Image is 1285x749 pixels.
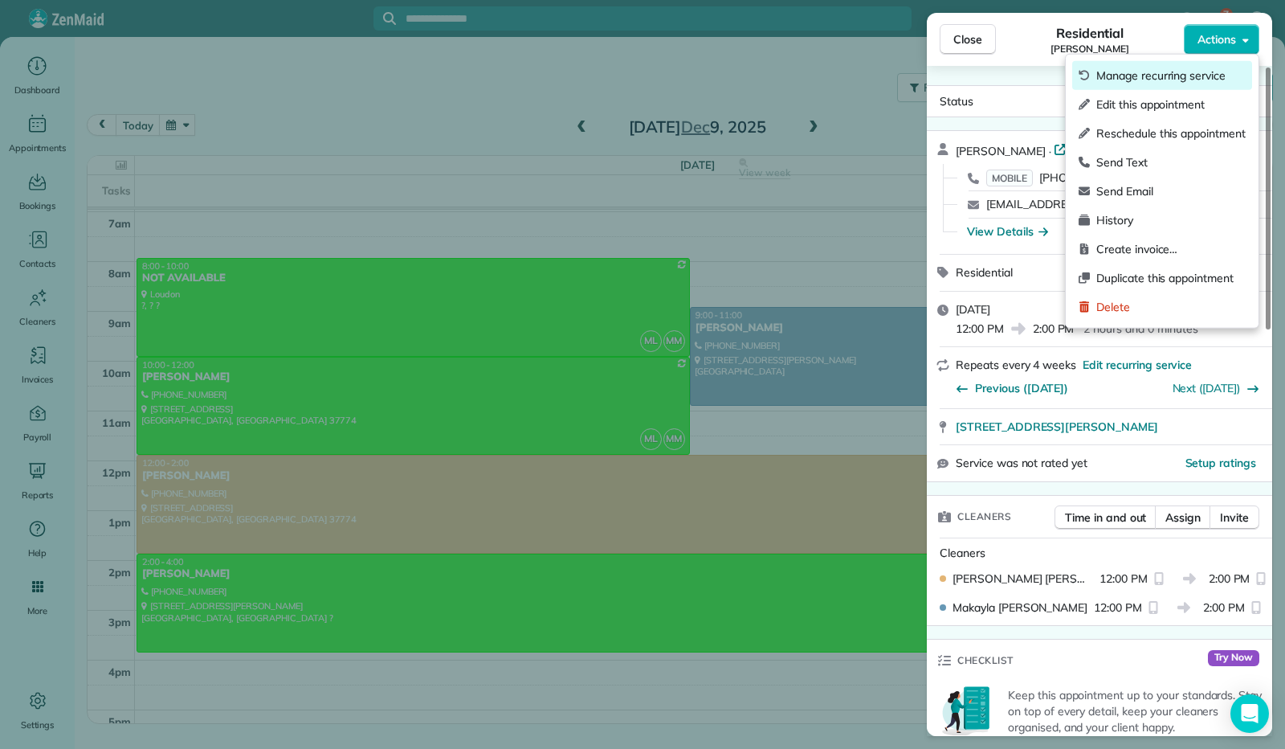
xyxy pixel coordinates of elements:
button: Time in and out [1055,505,1156,530]
a: Open profile [1054,141,1138,157]
a: MOBILE[PHONE_NUMBER] [986,170,1138,186]
span: Checklist [957,653,1014,669]
a: [STREET_ADDRESS][PERSON_NAME] [956,419,1263,435]
span: Setup ratings [1185,456,1257,470]
span: [PHONE_NUMBER] [1039,170,1138,185]
span: Manage recurring service [1096,68,1246,84]
span: [PERSON_NAME] [PERSON_NAME] [953,571,1093,587]
span: Delete [1096,299,1246,315]
span: · [1046,145,1055,158]
span: 12:00 PM [956,321,1004,337]
span: [STREET_ADDRESS][PERSON_NAME] [956,419,1158,435]
button: View Details [967,223,1048,239]
div: Open Intercom Messenger [1230,694,1269,733]
span: Status [940,94,973,108]
span: Service was not rated yet [956,455,1087,472]
span: Edit recurring service [1083,357,1192,373]
button: Close [940,24,996,55]
span: Residential [1056,23,1124,43]
button: Next ([DATE]) [1173,380,1260,396]
span: MOBILE [986,170,1033,186]
span: Cleaners [940,546,985,560]
span: [PERSON_NAME] [1050,43,1129,55]
a: Next ([DATE]) [1173,381,1241,395]
span: Repeats every 4 weeks [956,358,1076,372]
button: Assign [1155,505,1211,530]
span: Makayla [PERSON_NAME] [953,600,1087,616]
span: Reschedule this appointment [1096,125,1246,141]
span: Try Now [1208,650,1259,666]
span: History [1096,212,1246,228]
span: Create invoice… [1096,241,1246,257]
span: Edit this appointment [1096,96,1246,113]
span: Assign [1165,510,1201,526]
p: Keep this appointment up to your standards. Stay on top of every detail, keep your cleaners organ... [1008,687,1263,735]
span: 12:00 PM [1099,571,1148,587]
span: 12:00 PM [1094,600,1142,616]
a: [EMAIL_ADDRESS][DOMAIN_NAME] [986,197,1174,211]
span: [PERSON_NAME] [956,144,1046,158]
button: Invite [1210,505,1259,530]
span: Duplicate this appointment [1096,270,1246,286]
span: Send Email [1096,183,1246,199]
span: [DATE] [956,302,990,317]
span: Send Text [1096,154,1246,170]
span: Previous ([DATE]) [975,380,1068,396]
span: Invite [1220,510,1249,526]
span: Cleaners [957,509,1011,525]
p: 2 hours and 0 minutes [1083,321,1197,337]
span: 2:00 PM [1033,321,1075,337]
button: Setup ratings [1185,455,1257,471]
span: 2:00 PM [1209,571,1250,587]
button: Previous ([DATE]) [956,380,1068,396]
span: Time in and out [1065,510,1146,526]
span: Close [953,31,982,47]
span: Actions [1197,31,1236,47]
span: 2:00 PM [1203,600,1245,616]
span: Residential [956,265,1013,280]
